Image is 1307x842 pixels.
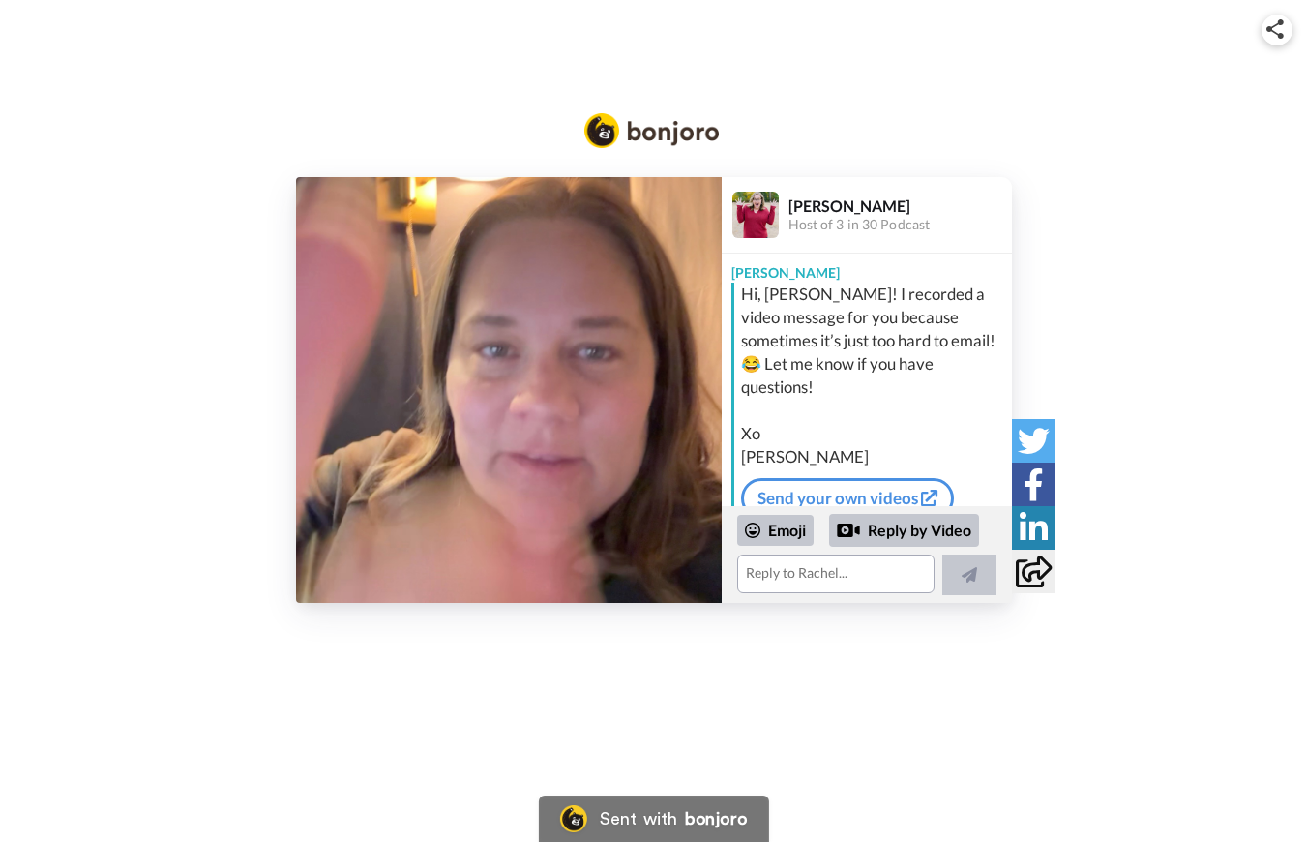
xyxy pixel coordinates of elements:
img: Profile Image [732,192,779,238]
div: [PERSON_NAME] [788,196,1011,215]
div: Hi, [PERSON_NAME]! I recorded a video message for you because sometimes it’s just too hard to ema... [741,283,1007,468]
div: Reply by Video [837,519,860,542]
div: [PERSON_NAME] [722,254,1012,283]
a: Send your own videos [741,478,954,519]
div: Emoji [737,515,814,546]
img: Bonjoro Logo [584,113,720,148]
img: ic_share.svg [1266,19,1284,39]
img: d9704f4f-384e-4f34-ae06-9a227477a007-thumb.jpg [296,177,722,603]
div: Reply by Video [829,514,979,547]
div: Host of 3 in 30 Podcast [788,217,1011,233]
